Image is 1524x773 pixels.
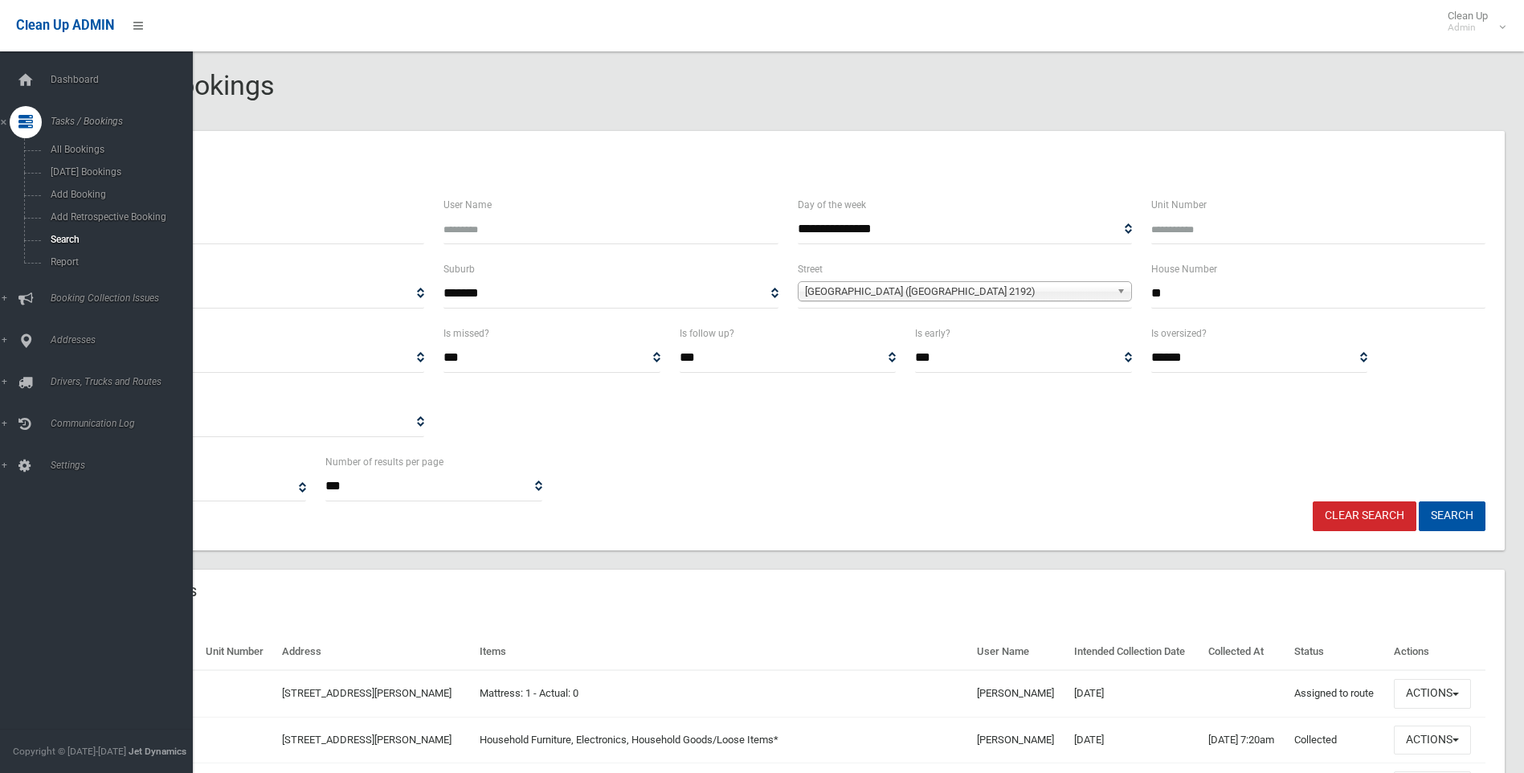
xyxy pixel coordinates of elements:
td: [DATE] [1068,670,1202,717]
a: [STREET_ADDRESS][PERSON_NAME] [282,687,451,699]
td: Assigned to route [1288,670,1388,717]
strong: Jet Dynamics [129,746,186,757]
label: House Number [1151,260,1217,278]
span: Clean Up [1440,10,1504,34]
th: User Name [970,634,1068,670]
th: Intended Collection Date [1068,634,1202,670]
span: All Bookings [46,144,191,155]
a: Clear Search [1313,501,1416,531]
span: Add Retrospective Booking [46,211,191,223]
label: Suburb [443,260,475,278]
span: Drivers, Trucks and Routes [46,376,205,387]
span: Communication Log [46,418,205,429]
span: [DATE] Bookings [46,166,191,178]
th: Unit Number [199,634,276,670]
label: Number of results per page [325,453,443,471]
a: [STREET_ADDRESS][PERSON_NAME] [282,734,451,746]
td: [DATE] [1068,717,1202,763]
button: Actions [1394,679,1471,709]
td: [PERSON_NAME] [970,670,1068,717]
label: Is early? [915,325,950,342]
span: Add Booking [46,189,191,200]
small: Admin [1448,22,1488,34]
span: Clean Up ADMIN [16,18,114,33]
label: Unit Number [1151,196,1207,214]
th: Address [276,634,473,670]
label: Is follow up? [680,325,734,342]
span: Report [46,256,191,268]
th: Status [1288,634,1388,670]
span: Booking Collection Issues [46,292,205,304]
label: Day of the week [798,196,866,214]
span: Dashboard [46,74,205,85]
span: Addresses [46,334,205,346]
span: [GEOGRAPHIC_DATA] ([GEOGRAPHIC_DATA] 2192) [805,282,1110,301]
td: [DATE] 7:20am [1202,717,1287,763]
button: Search [1419,501,1485,531]
label: Is missed? [443,325,489,342]
label: User Name [443,196,492,214]
td: Mattress: 1 - Actual: 0 [473,670,970,717]
span: Copyright © [DATE]-[DATE] [13,746,126,757]
span: Tasks / Bookings [46,116,205,127]
td: [PERSON_NAME] [970,717,1068,763]
span: Search [46,234,191,245]
td: Collected [1288,717,1388,763]
td: Household Furniture, Electronics, Household Goods/Loose Items* [473,717,970,763]
span: Settings [46,460,205,471]
th: Collected At [1202,634,1287,670]
label: Is oversized? [1151,325,1207,342]
th: Actions [1387,634,1485,670]
th: Items [473,634,970,670]
button: Actions [1394,726,1471,755]
label: Street [798,260,823,278]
